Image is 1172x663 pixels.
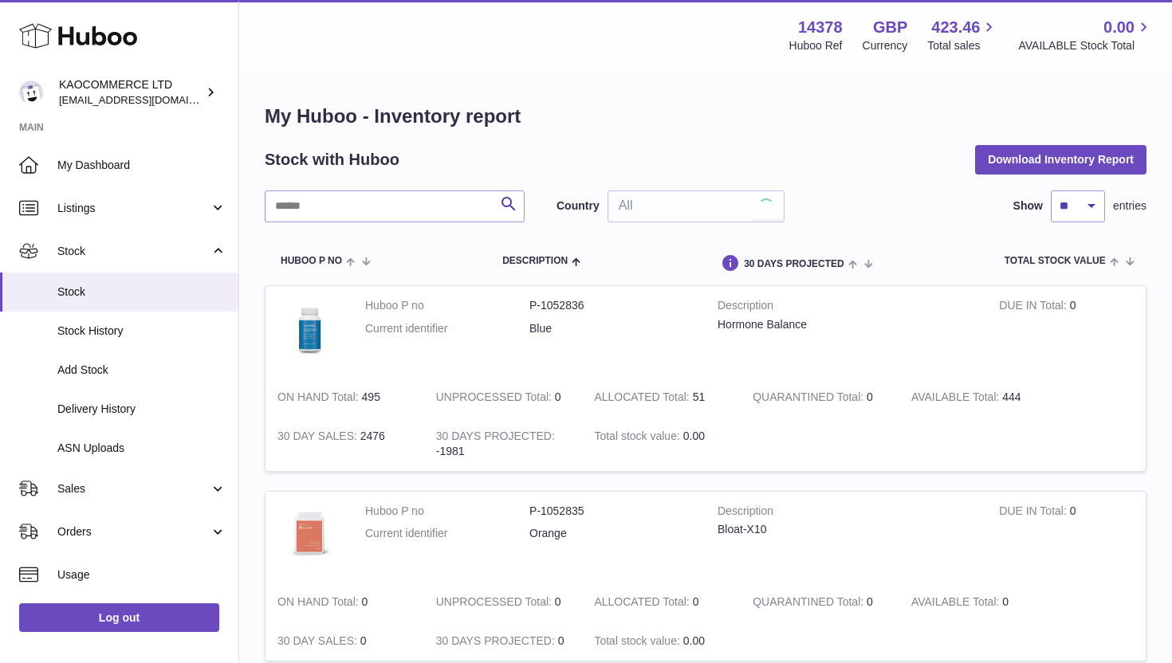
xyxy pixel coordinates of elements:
strong: QUARANTINED Total [753,595,867,612]
img: product image [277,504,341,567]
strong: 30 DAYS PROJECTED [436,634,558,651]
td: 51 [582,378,741,417]
dd: Blue [529,321,694,336]
td: 0 [424,378,583,417]
span: Orders [57,524,210,539]
span: Description [502,256,568,266]
span: 0 [867,390,873,403]
dd: Orange [529,526,694,541]
td: 0 [899,583,1058,622]
span: Delivery History [57,402,226,417]
strong: 30 DAY SALES [277,634,360,651]
span: 0.00 [683,430,705,442]
td: 0 [265,622,424,661]
td: 495 [265,378,424,417]
div: Bloat-X10 [718,522,975,537]
span: AVAILABLE Stock Total [1018,38,1153,53]
dd: P-1052835 [529,504,694,519]
span: Sales [57,481,210,496]
h1: My Huboo - Inventory report [265,104,1146,129]
strong: Description [718,298,975,317]
label: Show [1013,198,1043,214]
dt: Huboo P no [365,298,529,313]
strong: DUE IN Total [999,504,1069,521]
td: -1981 [424,417,583,471]
strong: 30 DAY SALES [277,430,360,446]
strong: 14378 [798,17,843,38]
label: Country [557,198,600,214]
span: Add Stock [57,363,226,378]
img: hello@lunera.co.uk [19,80,43,104]
strong: UNPROCESSED Total [436,595,555,612]
dt: Current identifier [365,526,529,541]
strong: 30 DAYS PROJECTED [436,430,555,446]
a: 0.00 AVAILABLE Stock Total [1018,17,1153,53]
td: 0 [265,583,424,622]
strong: AVAILABLE Total [911,390,1002,407]
div: Huboo Ref [789,38,843,53]
span: Listings [57,201,210,216]
strong: Total stock value [594,430,682,446]
span: Huboo P no [281,256,342,266]
strong: UNPROCESSED Total [436,390,555,407]
td: 0 [424,622,583,661]
td: 0 [424,583,583,622]
span: Stock [57,284,226,300]
strong: QUARANTINED Total [753,390,867,407]
td: 444 [899,378,1058,417]
div: KAOCOMMERCE LTD [59,77,203,108]
a: 423.46 Total sales [927,17,998,53]
a: Log out [19,603,219,632]
span: entries [1113,198,1146,214]
span: Stock [57,244,210,259]
span: 0.00 [683,634,705,647]
dt: Current identifier [365,321,529,336]
button: Download Inventory Report [975,145,1146,174]
span: Total sales [927,38,998,53]
span: Stock History [57,324,226,339]
strong: ON HAND Total [277,390,362,407]
strong: ALLOCATED Total [594,595,692,612]
span: Usage [57,567,226,583]
span: ASN Uploads [57,441,226,456]
span: [EMAIL_ADDRESS][DOMAIN_NAME] [59,93,234,106]
div: Hormone Balance [718,317,975,332]
strong: AVAILABLE Total [911,595,1002,612]
div: Currency [863,38,908,53]
strong: ON HAND Total [277,595,362,612]
strong: DUE IN Total [999,299,1069,316]
span: 30 DAYS PROJECTED [744,259,844,269]
strong: ALLOCATED Total [594,390,692,407]
span: 0.00 [1103,17,1135,38]
img: product image [277,298,341,362]
td: 0 [987,492,1146,583]
span: 0 [867,595,873,608]
td: 0 [987,286,1146,378]
dt: Huboo P no [365,504,529,519]
span: Total stock value [1005,256,1106,266]
strong: GBP [873,17,907,38]
td: 0 [582,583,741,622]
td: 2476 [265,417,424,471]
span: 423.46 [931,17,980,38]
span: My Dashboard [57,158,226,173]
strong: Description [718,504,975,523]
strong: Total stock value [594,634,682,651]
dd: P-1052836 [529,298,694,313]
h2: Stock with Huboo [265,149,399,171]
